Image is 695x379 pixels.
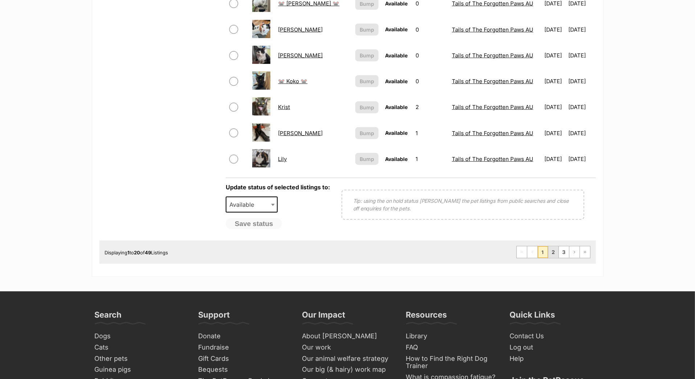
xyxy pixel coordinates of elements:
h3: Resources [406,310,447,324]
a: Gift Cards [196,353,292,364]
nav: Pagination [516,246,590,258]
a: Tails of The Forgotten Paws AU [452,52,533,59]
h3: Quick Links [510,310,555,324]
td: 1 [413,146,448,172]
a: Tails of The Forgotten Paws AU [452,130,533,137]
a: Tails of The Forgotten Paws AU [452,156,533,162]
strong: 49 [145,250,151,255]
span: Available [385,52,408,59]
a: Contact Us [507,331,604,342]
a: Tails of The Forgotten Paws AU [452,26,533,33]
h3: Our Impact [302,310,346,324]
td: [DATE] [541,69,568,94]
a: Tails of The Forgotten Paws AU [452,78,533,85]
a: FAQ [403,342,500,353]
strong: 1 [128,250,130,255]
span: Bump [360,104,374,111]
span: Available [385,26,408,32]
a: Donate [196,331,292,342]
a: How to Find the Right Dog Trainer [403,353,500,372]
button: Bump [355,101,379,113]
span: Available [385,78,408,84]
p: Tip: using the on hold status [PERSON_NAME] the pet listings from public searches and close off e... [353,197,573,212]
a: Library [403,331,500,342]
h3: Support [199,310,230,324]
a: Lily [278,156,287,162]
a: About [PERSON_NAME] [299,331,396,342]
td: [DATE] [569,43,595,68]
span: Available [385,130,408,136]
a: Our big (& hairy) work map [299,364,396,375]
td: [DATE] [541,94,568,120]
td: [DATE] [541,17,568,42]
td: [DATE] [541,43,568,68]
a: Fundraise [196,342,292,353]
span: Available [226,197,278,213]
td: [DATE] [569,146,595,172]
button: Bump [355,49,379,61]
span: Bump [360,52,374,59]
td: [DATE] [541,146,568,172]
a: Dogs [92,331,188,342]
button: Save status [226,218,282,230]
span: Bump [360,155,374,163]
span: Bump [360,129,374,137]
td: [DATE] [541,121,568,146]
button: Bump [355,75,379,87]
span: Displaying to of Listings [105,250,168,255]
td: [DATE] [569,69,595,94]
span: Previous page [527,246,537,258]
td: 1 [413,121,448,146]
a: Tails of The Forgotten Paws AU [452,104,533,110]
a: [PERSON_NAME] [278,52,323,59]
button: Bump [355,127,379,139]
span: Page 1 [538,246,548,258]
td: 0 [413,69,448,94]
a: Our work [299,342,396,353]
button: Bump [355,24,379,36]
a: [PERSON_NAME] [278,26,323,33]
a: Next page [569,246,580,258]
h3: Search [95,310,122,324]
span: Available [226,199,261,210]
a: Page 3 [559,246,569,258]
span: Bump [360,26,374,33]
a: Our animal welfare strategy [299,353,396,364]
a: [PERSON_NAME] [278,130,323,137]
span: Bump [360,77,374,85]
a: Log out [507,342,604,353]
a: Cats [92,342,188,353]
strong: 20 [134,250,140,255]
td: 2 [413,94,448,120]
button: Bump [355,153,379,165]
span: Available [385,0,408,7]
a: Help [507,353,604,364]
span: First page [517,246,527,258]
td: 0 [413,17,448,42]
a: Other pets [92,353,188,364]
span: Available [385,156,408,162]
td: [DATE] [569,94,595,120]
a: 🐭 Koko 🐭 [278,78,307,85]
td: [DATE] [569,121,595,146]
label: Update status of selected listings to: [226,184,330,191]
td: [DATE] [569,17,595,42]
a: Last page [580,246,590,258]
td: 0 [413,43,448,68]
a: Bequests [196,364,292,375]
span: Available [385,104,408,110]
a: Krist [278,104,290,110]
a: Page 2 [548,246,559,258]
a: Guinea pigs [92,364,188,375]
